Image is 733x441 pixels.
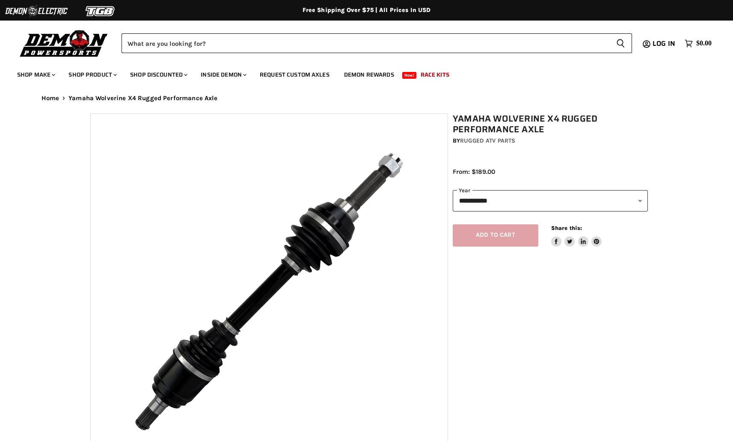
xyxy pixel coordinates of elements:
[4,3,68,19] img: Demon Electric Logo 2
[696,39,712,48] span: $0.00
[653,38,675,49] span: Log in
[24,95,709,102] nav: Breadcrumbs
[453,190,648,211] select: year
[453,168,495,176] span: From: $189.00
[649,40,680,48] a: Log in
[122,33,632,53] form: Product
[68,95,217,102] span: Yamaha Wolverine X4 Rugged Performance Axle
[17,28,111,58] img: Demon Powersports
[11,63,709,83] ul: Main menu
[253,66,336,83] a: Request Custom Axles
[551,225,582,231] span: Share this:
[680,37,716,50] a: $0.00
[62,66,122,83] a: Shop Product
[124,66,193,83] a: Shop Discounted
[460,137,515,144] a: Rugged ATV Parts
[24,6,709,14] div: Free Shipping Over $75 | All Prices In USD
[42,95,59,102] a: Home
[453,113,648,135] h1: Yamaha Wolverine X4 Rugged Performance Axle
[453,136,648,146] div: by
[609,33,632,53] button: Search
[122,33,609,53] input: Search
[194,66,252,83] a: Inside Demon
[11,66,60,83] a: Shop Make
[414,66,456,83] a: Race Kits
[338,66,401,83] a: Demon Rewards
[402,72,417,79] span: New!
[551,224,602,247] aside: Share this:
[68,3,133,19] img: TGB Logo 2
